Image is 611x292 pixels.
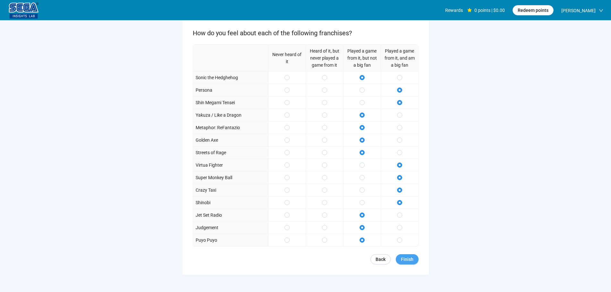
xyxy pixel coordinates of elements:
p: Yakuza / Like a Dragon [196,112,242,119]
p: Heard of it, but never played a game from it [309,47,341,69]
a: Back [370,254,391,264]
p: Crazy Taxi [196,187,216,194]
p: Virtua Fighter [196,162,223,169]
p: Judgement [196,224,218,231]
p: Played a game from it, and am a big fan [384,47,416,69]
span: Finish [401,256,413,263]
button: Finish [396,254,419,264]
p: Never heard of it [271,51,303,65]
p: Sonic the Hedghehog [196,74,238,81]
p: Shinobi [196,199,210,206]
span: down [599,8,603,13]
button: Redeem points [513,5,554,15]
span: Redeem points [518,7,548,14]
p: How do you feel about each of the following franchises? [193,28,419,38]
p: Metaphor: ReFantazio [196,124,240,131]
p: Jet Set Radio [196,212,222,219]
p: Super Monkey Ball [196,174,232,181]
span: Back [376,256,386,263]
p: Shin Megami Tensei [196,99,235,106]
p: Golden Axe [196,137,218,144]
p: Streets of Rage [196,149,226,156]
span: [PERSON_NAME] [561,0,596,21]
p: Puyo Puyo [196,237,217,244]
span: star [467,8,472,13]
p: Played a game from it, but not a big fan [346,47,378,69]
p: Persona [196,87,212,94]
